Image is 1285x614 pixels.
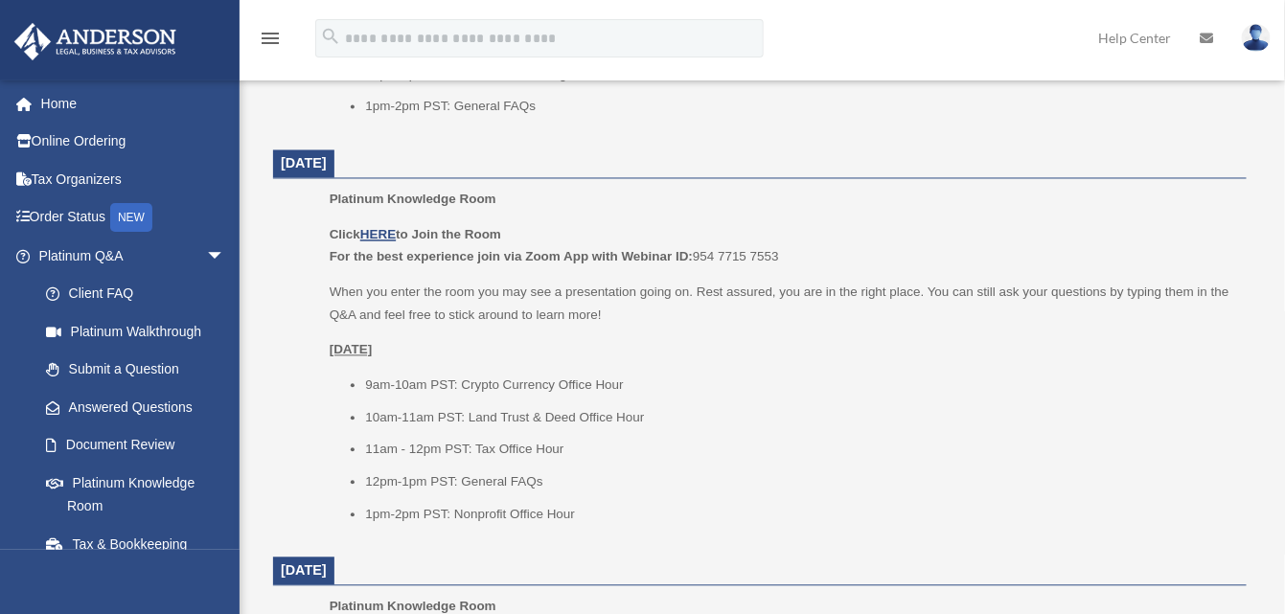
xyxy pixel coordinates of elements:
span: Platinum Knowledge Room [330,600,496,614]
i: menu [259,27,282,50]
i: search [320,26,341,47]
li: 11am - 12pm PST: Tax Office Hour [365,439,1233,462]
span: arrow_drop_down [206,237,244,276]
span: [DATE] [281,156,327,171]
a: Tax & Bookkeeping Packages [27,525,254,586]
img: User Pic [1242,24,1271,52]
b: For the best experience join via Zoom App with Webinar ID: [330,250,693,264]
u: [DATE] [330,343,373,357]
a: Platinum Knowledge Room [27,464,244,525]
span: Platinum Knowledge Room [330,193,496,207]
p: When you enter the room you may see a presentation going on. Rest assured, you are in the right p... [330,282,1233,327]
p: 954 7715 7553 [330,224,1233,269]
a: Platinum Q&Aarrow_drop_down [13,237,254,275]
li: 1pm-2pm PST: General FAQs [365,96,1233,119]
a: Home [13,84,254,123]
li: 12pm-1pm PST: General FAQs [365,471,1233,494]
a: Online Ordering [13,123,254,161]
a: Answered Questions [27,388,254,426]
a: Submit a Question [27,351,254,389]
li: 10am-11am PST: Land Trust & Deed Office Hour [365,407,1233,430]
li: 1pm-2pm PST: Nonprofit Office Hour [365,504,1233,527]
div: NEW [110,203,152,232]
img: Anderson Advisors Platinum Portal [9,23,182,60]
a: Client FAQ [27,275,254,313]
b: Click to Join the Room [330,228,501,242]
li: 9am-10am PST: Crypto Currency Office Hour [365,375,1233,398]
a: HERE [360,228,396,242]
a: Document Review [27,426,254,465]
span: [DATE] [281,563,327,579]
a: Tax Organizers [13,160,254,198]
a: Platinum Walkthrough [27,312,254,351]
a: Order StatusNEW [13,198,254,238]
a: menu [259,34,282,50]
